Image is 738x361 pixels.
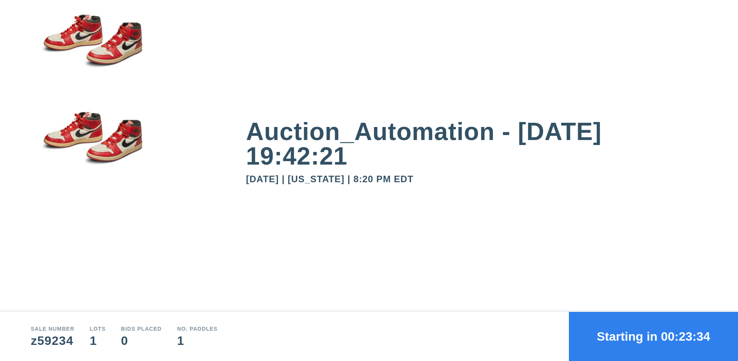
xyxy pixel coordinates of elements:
div: Sale number [31,326,75,331]
div: 1 [177,335,218,347]
div: z59234 [31,335,75,347]
div: [DATE] | [US_STATE] | 8:20 PM EDT [246,175,707,184]
div: 0 [121,335,162,347]
div: Lots [90,326,106,331]
div: Auction_Automation - [DATE] 19:42:21 [246,119,707,168]
button: Starting in 00:23:34 [569,312,738,361]
div: No. Paddles [177,326,218,331]
div: Bids Placed [121,326,162,331]
div: 1 [90,335,106,347]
